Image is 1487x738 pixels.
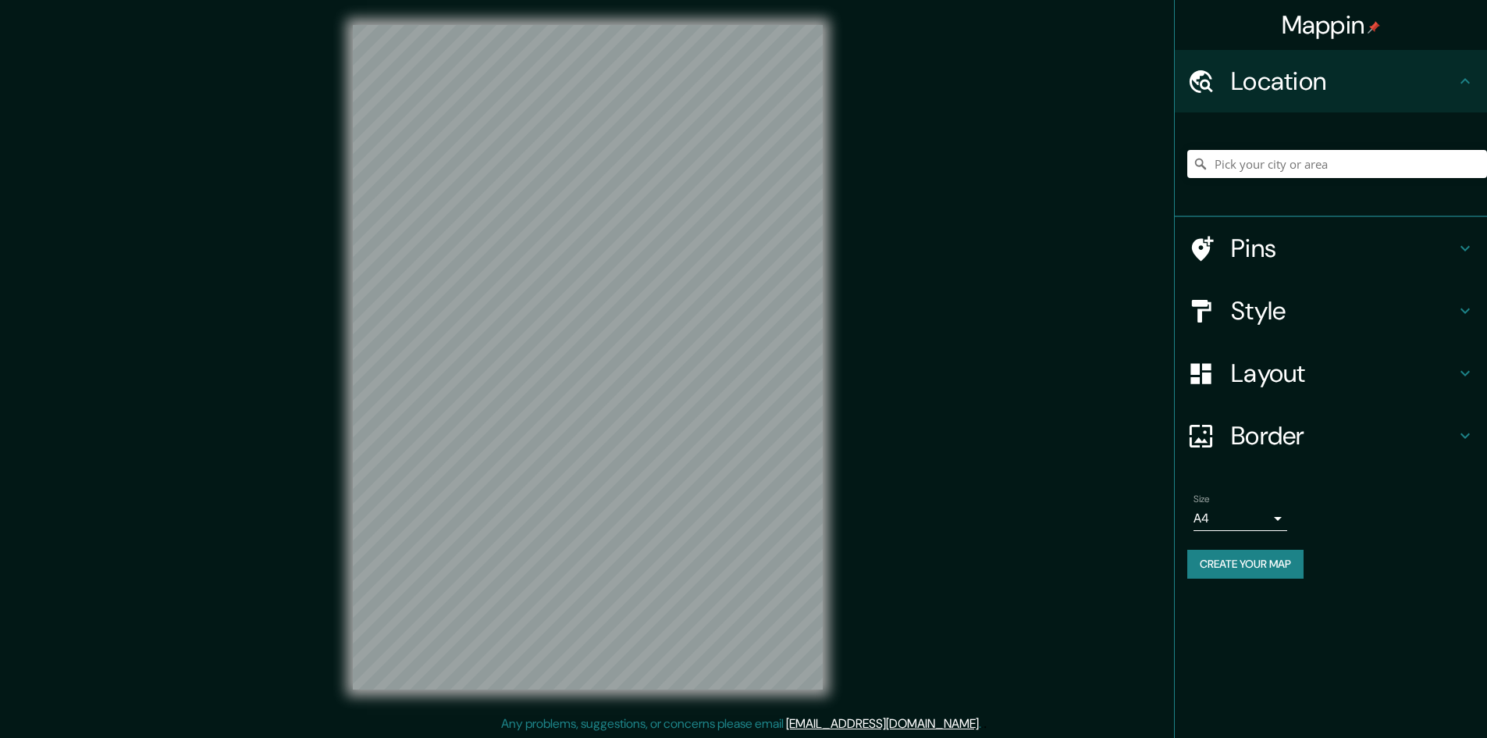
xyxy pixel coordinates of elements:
[353,25,823,690] canvas: Map
[1175,217,1487,280] div: Pins
[1231,233,1456,264] h4: Pins
[981,715,984,733] div: .
[1194,506,1287,531] div: A4
[501,715,981,733] p: Any problems, suggestions, or concerns please email .
[1187,150,1487,178] input: Pick your city or area
[984,715,987,733] div: .
[1175,405,1487,467] div: Border
[786,715,979,732] a: [EMAIL_ADDRESS][DOMAIN_NAME]
[1194,493,1210,506] label: Size
[1231,358,1456,389] h4: Layout
[1231,66,1456,97] h4: Location
[1175,50,1487,112] div: Location
[1368,21,1380,34] img: pin-icon.png
[1175,342,1487,405] div: Layout
[1175,280,1487,342] div: Style
[1231,420,1456,451] h4: Border
[1282,9,1381,41] h4: Mappin
[1187,550,1304,579] button: Create your map
[1231,295,1456,326] h4: Style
